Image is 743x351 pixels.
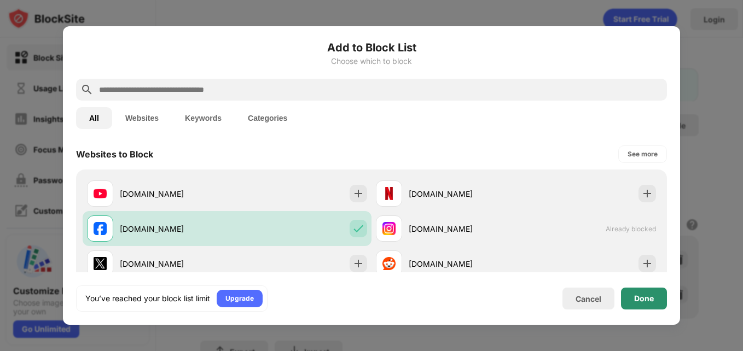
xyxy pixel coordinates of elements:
[172,107,235,129] button: Keywords
[85,293,210,304] div: You’ve reached your block list limit
[80,83,94,96] img: search.svg
[409,223,516,235] div: [DOMAIN_NAME]
[76,57,667,66] div: Choose which to block
[112,107,172,129] button: Websites
[120,258,227,270] div: [DOMAIN_NAME]
[606,225,656,233] span: Already blocked
[94,187,107,200] img: favicons
[628,149,658,160] div: See more
[94,222,107,235] img: favicons
[94,257,107,270] img: favicons
[634,294,654,303] div: Done
[382,257,396,270] img: favicons
[76,149,153,160] div: Websites to Block
[382,222,396,235] img: favicons
[409,258,516,270] div: [DOMAIN_NAME]
[76,39,667,56] h6: Add to Block List
[409,188,516,200] div: [DOMAIN_NAME]
[120,188,227,200] div: [DOMAIN_NAME]
[120,223,227,235] div: [DOMAIN_NAME]
[382,187,396,200] img: favicons
[576,294,601,303] div: Cancel
[225,293,254,304] div: Upgrade
[76,107,112,129] button: All
[235,107,300,129] button: Categories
